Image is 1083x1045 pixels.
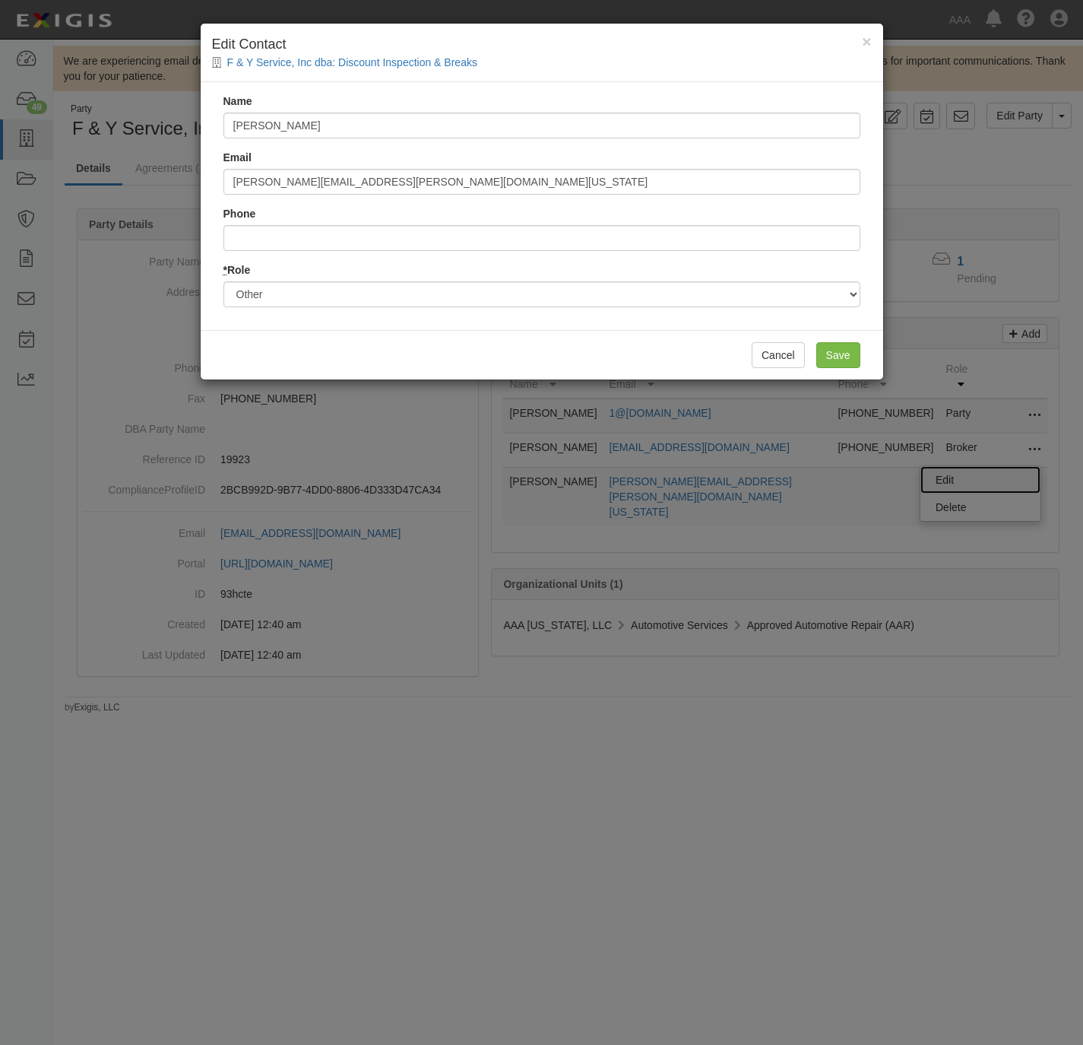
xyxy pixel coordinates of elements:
[223,150,252,165] label: Email
[223,206,256,221] label: Phone
[862,33,871,49] button: Close
[227,56,477,68] a: F & Y Service, Inc dba: Discount Inspection & Breaks
[752,342,805,368] button: Cancel
[223,94,252,109] label: Name
[223,262,251,278] label: Role
[223,264,227,276] abbr: required
[212,35,872,55] h4: Edit Contact
[816,342,860,368] input: Save
[862,33,871,50] span: ×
